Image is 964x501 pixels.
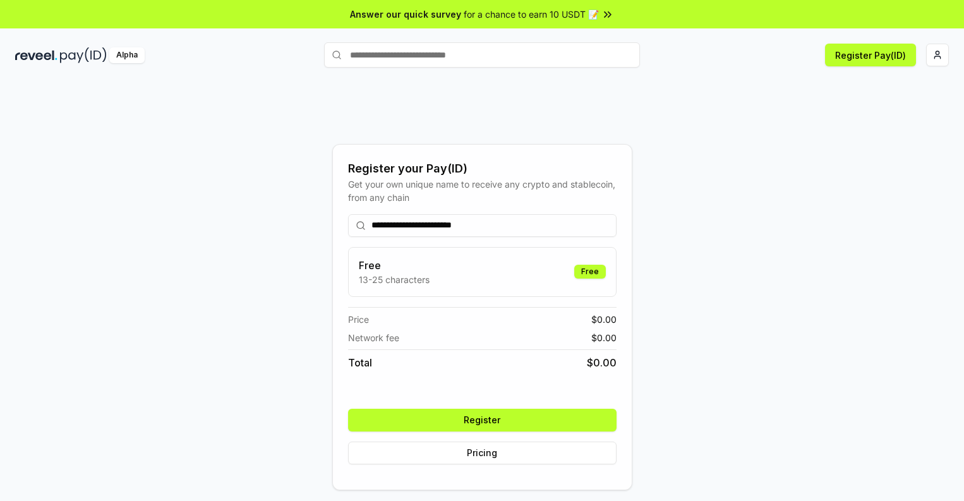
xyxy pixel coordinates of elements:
[359,273,430,286] p: 13-25 characters
[15,47,57,63] img: reveel_dark
[348,331,399,344] span: Network fee
[109,47,145,63] div: Alpha
[348,409,617,432] button: Register
[359,258,430,273] h3: Free
[574,265,606,279] div: Free
[825,44,916,66] button: Register Pay(ID)
[348,160,617,178] div: Register your Pay(ID)
[348,442,617,464] button: Pricing
[464,8,599,21] span: for a chance to earn 10 USDT 📝
[348,355,372,370] span: Total
[348,178,617,204] div: Get your own unique name to receive any crypto and stablecoin, from any chain
[350,8,461,21] span: Answer our quick survey
[591,313,617,326] span: $ 0.00
[587,355,617,370] span: $ 0.00
[591,331,617,344] span: $ 0.00
[348,313,369,326] span: Price
[60,47,107,63] img: pay_id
